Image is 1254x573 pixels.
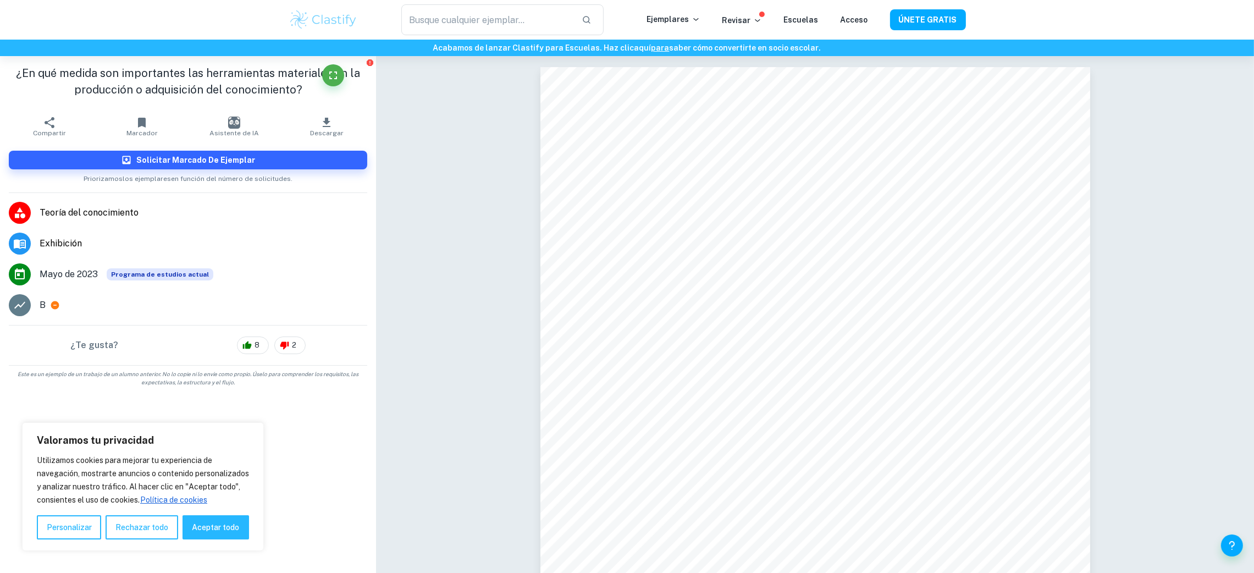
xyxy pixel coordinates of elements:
font: Utilizamos cookies para mejorar tu experiencia de navegación, mostrarte anuncios o contenido pers... [37,456,249,504]
font: Personalizar [47,523,92,532]
font: . [819,43,821,52]
font: Solicitar marcado de ejemplar [136,156,255,164]
font: ÚNETE GRATIS [899,16,957,25]
font: los ejemplares [123,175,171,183]
font: Marcador [126,129,158,137]
font: Priorizamos [84,175,123,183]
font: B [40,300,46,310]
font: Compartir [33,129,66,137]
font: Descargar [310,129,344,137]
img: Asistente de IA [228,117,240,129]
font: Ejemplares [647,15,689,24]
button: Informar de un problema [366,58,374,67]
div: 8 [237,337,269,354]
font: 2 [292,341,296,349]
a: Escuelas [784,15,819,24]
button: Compartir [3,111,96,142]
font: Este es un ejemplo de un trabajo de un alumno anterior. No lo copie ni lo envíe como propio. Úsel... [18,371,358,385]
font: Programa de estudios actual [111,271,209,278]
input: Busque cualquier ejemplar... [401,4,573,35]
a: Cookie Policy [140,495,208,505]
img: Logotipo de Clastify [289,9,358,31]
button: ÚNETE GRATIS [890,9,966,30]
div: Valoramos tu privacidad [22,422,264,551]
font: Aceptar todo [192,523,239,532]
font: Revisar [722,16,751,25]
font: aquí [634,43,651,52]
font: Exhibición [40,238,82,249]
font: saber cómo convertirte en socio escolar [670,43,819,52]
button: Personalizar [37,515,101,539]
a: Política de cookies [209,495,211,505]
font: 8 [255,341,259,349]
font: Mayo de 2023 [40,269,98,279]
a: para [651,43,670,52]
font: Asistente de IA [209,129,259,137]
font: Política de cookies [140,495,207,504]
font: ¿Te gusta? [70,340,118,350]
button: Ayuda y comentarios [1221,535,1243,557]
button: Marcador [96,111,188,142]
font: Acabamos de lanzar Clastify para Escuelas. Haz clic [433,43,634,52]
font: en función del número de solicitudes. [171,175,292,183]
button: Aceptar todo [183,515,249,539]
font: Valoramos tu privacidad [37,434,154,446]
button: Solicitar marcado de ejemplar [9,151,367,169]
font: Rechazar todo [115,523,168,532]
button: Descargar [280,111,373,142]
button: Pantalla completa [322,64,344,86]
button: Asistente de IA [188,111,280,142]
a: Acceso [841,15,868,24]
div: Este modelo se basa en el programa de estudios actual. Puedes consultarlo para inspirarte o inspi... [107,268,213,280]
button: Rechazar todo [106,515,178,539]
font: Teoría del conocimiento [40,207,139,218]
font: ¿En qué medida son importantes las herramientas materiales en la producción o adquisición del con... [16,67,360,96]
div: 2 [274,337,306,354]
